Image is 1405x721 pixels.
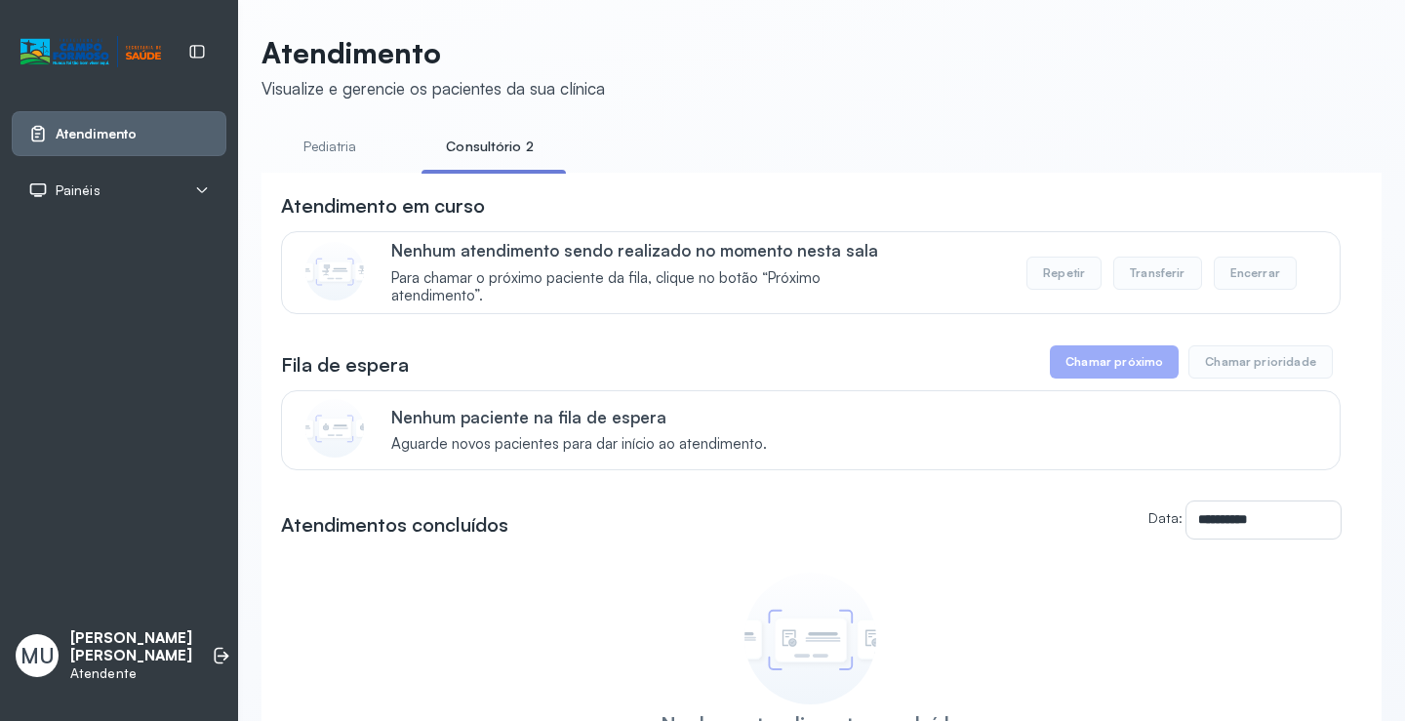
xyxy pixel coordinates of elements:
button: Transferir [1113,257,1202,290]
span: Aguarde novos pacientes para dar início ao atendimento. [391,435,767,454]
button: Repetir [1026,257,1102,290]
img: Imagem de CalloutCard [305,399,364,458]
button: Chamar próximo [1050,345,1179,379]
img: Imagem de CalloutCard [305,242,364,300]
img: Logotipo do estabelecimento [20,36,161,68]
div: Visualize e gerencie os pacientes da sua clínica [261,78,605,99]
a: Consultório 2 [421,131,558,163]
h3: Fila de espera [281,351,409,379]
button: Encerrar [1214,257,1297,290]
a: Atendimento [28,124,210,143]
span: Para chamar o próximo paciente da fila, clique no botão “Próximo atendimento”. [391,269,907,306]
p: Nenhum paciente na fila de espera [391,407,767,427]
button: Chamar prioridade [1188,345,1333,379]
a: Pediatria [261,131,398,163]
label: Data: [1148,509,1183,526]
p: [PERSON_NAME] [PERSON_NAME] [70,629,192,666]
h3: Atendimento em curso [281,192,485,220]
p: Atendimento [261,35,605,70]
span: Painéis [56,182,100,199]
span: Atendimento [56,126,137,142]
img: Imagem de empty state [744,573,876,704]
h3: Atendimentos concluídos [281,511,508,539]
p: Atendente [70,665,192,682]
p: Nenhum atendimento sendo realizado no momento nesta sala [391,240,907,260]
